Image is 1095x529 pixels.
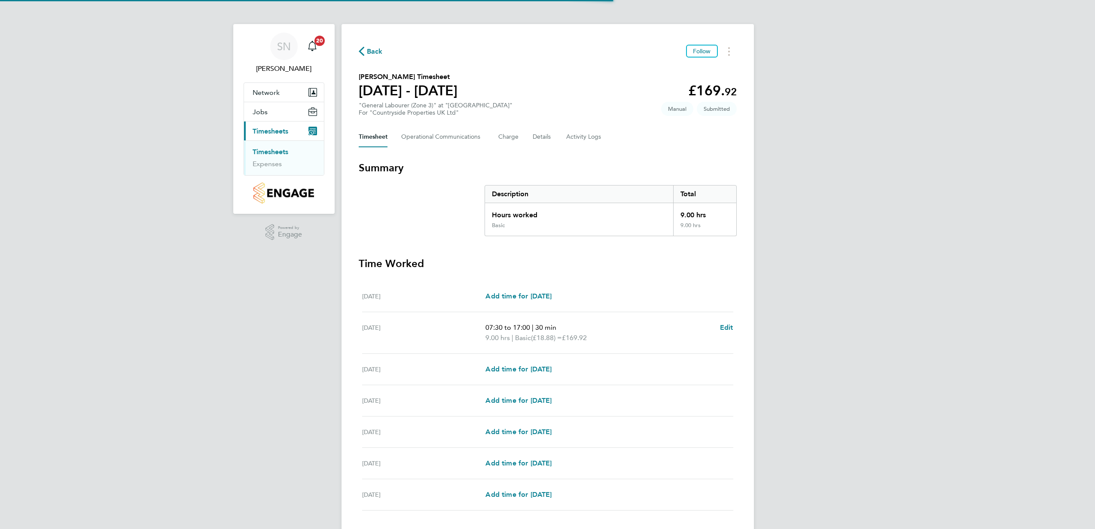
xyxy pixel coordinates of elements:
span: Add time for [DATE] [485,292,552,300]
span: 9.00 hrs [485,334,510,342]
span: 92 [725,85,737,98]
span: Powered by [278,224,302,231]
span: | [532,323,534,331]
div: [DATE] [362,291,486,301]
span: Timesheets [253,127,288,135]
span: | [512,334,513,342]
a: Go to home page [244,182,324,204]
a: Add time for [DATE] [485,291,552,301]
span: Engage [278,231,302,238]
a: 20 [304,33,321,60]
span: Add time for [DATE] [485,396,552,404]
div: [DATE] [362,364,486,374]
div: Summary [485,185,737,236]
a: Timesheets [253,148,288,156]
a: Edit [720,322,733,333]
a: Expenses [253,160,282,168]
span: Edit [720,323,733,331]
div: [DATE] [362,395,486,406]
div: [DATE] [362,427,486,437]
button: Timesheet [359,127,387,147]
span: This timesheet was manually created. [661,102,693,116]
div: For "Countryside Properties UK Ltd" [359,109,512,116]
button: Operational Communications [401,127,485,147]
span: SN [277,41,291,52]
button: Details [533,127,552,147]
span: Add time for [DATE] [485,428,552,436]
img: countryside-properties-logo-retina.png [253,182,314,204]
div: Hours worked [485,203,674,222]
a: Add time for [DATE] [485,427,552,437]
h2: [PERSON_NAME] Timesheet [359,72,458,82]
button: Back [359,46,383,57]
span: (£18.88) = [531,334,562,342]
div: 9.00 hrs [673,222,736,236]
app-decimal: £169. [688,82,737,99]
div: "General Labourer (Zone 3)" at "[GEOGRAPHIC_DATA]" [359,102,512,116]
span: Add time for [DATE] [485,365,552,373]
button: Timesheets [244,122,324,140]
div: Timesheets [244,140,324,175]
div: [DATE] [362,322,486,343]
span: 20 [314,36,325,46]
span: 30 min [535,323,556,331]
span: This timesheet is Submitted. [697,102,737,116]
h1: [DATE] - [DATE] [359,82,458,99]
a: Add time for [DATE] [485,364,552,374]
nav: Main navigation [233,24,335,214]
h3: Time Worked [359,257,737,271]
button: Network [244,83,324,102]
button: Charge [498,127,519,147]
span: Stephen Nottage [244,64,324,74]
span: Add time for [DATE] [485,459,552,467]
span: Follow [693,47,711,55]
div: [DATE] [362,458,486,468]
span: Back [367,46,383,57]
span: Basic [515,333,531,343]
button: Timesheets Menu [721,45,737,58]
a: Add time for [DATE] [485,395,552,406]
span: Add time for [DATE] [485,490,552,499]
button: Jobs [244,102,324,121]
span: £169.92 [562,334,587,342]
a: Add time for [DATE] [485,458,552,468]
span: 07:30 to 17:00 [485,323,530,331]
div: Total [673,185,736,203]
div: Description [485,185,674,203]
h3: Summary [359,161,737,175]
a: Powered byEngage [265,224,302,240]
button: Follow [686,45,718,58]
a: SN[PERSON_NAME] [244,33,324,74]
div: 9.00 hrs [673,203,736,222]
button: Activity Logs [566,127,602,147]
span: Jobs [253,108,268,116]
div: Basic [492,222,505,229]
a: Add time for [DATE] [485,489,552,500]
div: [DATE] [362,489,486,500]
span: Network [253,88,280,97]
